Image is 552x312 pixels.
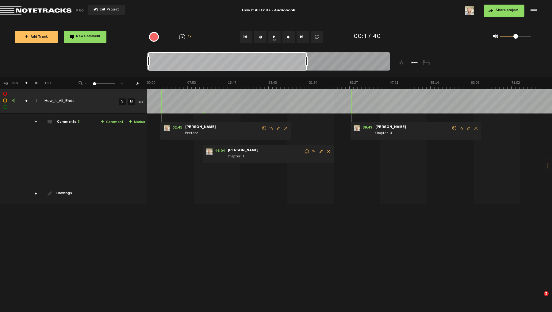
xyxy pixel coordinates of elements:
[496,9,519,12] span: Share project
[465,6,474,15] img: ACg8ocKRXu1eeX2BTLk1-trVVXiV5nZLAh1mEYvzh_y-ewKdZ8DhQ8He=s96-c
[76,35,101,38] span: New Comment
[9,77,18,89] th: Color
[375,125,407,129] span: [PERSON_NAME]
[185,125,217,129] span: [PERSON_NAME]
[227,153,304,160] span: Chapter 1
[465,126,472,130] span: Edit comment
[179,34,185,39] img: speedometer.svg
[164,125,170,131] img: ACg8ocKRXu1eeX2BTLk1-trVVXiV5nZLAh1mEYvzh_y-ewKdZ8DhQ8He=s96-c
[44,98,124,105] div: Click to edit the title
[170,125,185,131] span: 02:45
[10,98,19,104] div: Change the color of the waveform
[29,119,38,125] div: comments
[282,31,295,43] button: Fast Forward
[9,89,18,114] td: Change the color of the waveform
[28,185,37,205] td: drawings
[19,98,29,104] div: comments, stamps & drawings
[29,190,38,196] div: drawings
[119,98,126,105] a: S
[213,148,227,155] span: 11:04
[37,89,117,114] td: Click to edit the title How_It_All_Ends
[354,33,381,41] div: 00:17:40
[29,98,38,104] div: Click to change the order number
[129,120,132,125] span: +
[310,149,317,154] span: Reply to comment
[311,31,323,43] button: Loop
[282,126,289,130] span: Delete comment
[28,77,37,89] th: #
[472,126,480,130] span: Delete comment
[37,77,70,89] th: Title
[268,31,281,43] button: 1x
[25,36,48,39] span: Add Track
[57,120,80,125] div: Comments
[227,148,259,153] span: [PERSON_NAME]
[484,5,524,17] button: Share project
[544,291,549,296] span: 2
[254,31,266,43] button: Rewind
[120,80,125,84] span: +
[317,149,325,154] span: Edit comment
[78,120,80,124] span: 3
[56,191,73,196] div: Drawings
[64,31,106,43] button: New Comment
[18,89,28,114] td: comments, stamps & drawings
[242,3,295,18] div: How It All Ends - Audiobook
[98,8,119,12] span: Exit Project
[101,120,104,125] span: +
[138,99,144,104] a: More
[375,130,451,137] span: Chapter 4
[267,126,275,130] span: Reply to comment
[149,32,159,42] div: {{ tooltip_message }}
[25,34,28,39] span: +
[531,291,546,306] iframe: Intercom live chat
[354,125,360,131] img: ACg8ocKRXu1eeX2BTLk1-trVVXiV5nZLAh1mEYvzh_y-ewKdZ8DhQ8He=s96-c
[275,126,282,130] span: Edit comment
[170,34,201,39] div: 1x
[360,125,375,131] span: 39:47
[240,31,252,43] button: Go to beginning
[297,31,309,43] button: Go to end
[325,149,332,154] span: Delete comment
[101,119,123,126] a: Comment
[129,119,145,126] a: Marker
[83,80,88,84] span: -
[458,126,465,130] span: Reply to comment
[88,5,125,15] button: Exit Project
[15,31,58,43] button: +Add Track
[28,114,37,185] td: comments
[206,148,213,155] img: ACg8ocKRXu1eeX2BTLk1-trVVXiV5nZLAh1mEYvzh_y-ewKdZ8DhQ8He=s96-c
[28,89,37,114] td: Click to change the order number 1
[147,80,552,89] img: ruler
[188,35,192,39] span: 1x
[179,3,358,18] div: How It All Ends - Audiobook
[136,82,139,85] a: Download comments
[185,130,261,137] span: Preface
[128,98,135,105] a: M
